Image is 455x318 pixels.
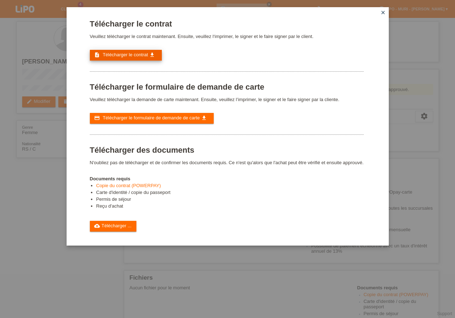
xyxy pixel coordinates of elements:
[90,19,364,28] h1: Télécharger le contrat
[94,223,100,229] i: cloud_upload
[96,190,364,196] li: Carte d'identité / copie du passeport
[149,52,155,58] i: get_app
[90,82,364,91] h1: Télécharger le formulaire de demande de carte
[90,146,364,155] h1: Télécharger des documents
[90,34,364,39] p: Veuillez télécharger le contrat maintenant. Ensuite, veuillez l‘imprimer, le signer et le faire s...
[378,9,388,17] a: close
[96,203,364,210] li: Reçu d'achat
[96,196,364,203] li: Permis de séjour
[96,183,161,188] a: Copie du contrat (POWERPAY)
[380,10,386,15] i: close
[201,115,207,121] i: get_app
[90,160,364,165] p: N'oubliez pas de télécharger et de confirmer les documents requis. Ce n'est qu'alors que l'achat ...
[94,52,100,58] i: description
[90,113,214,124] a: credit_card Télécharger le formulaire de demande de carte get_app
[94,115,100,121] i: credit_card
[90,97,364,102] p: Veuillez télécharger la demande de carte maintenant. Ensuite, veuillez l’imprimer, le signer et l...
[90,50,162,61] a: description Télécharger le contrat get_app
[90,176,364,181] h4: Documents requis
[90,221,137,232] a: cloud_uploadTélécharger ...
[103,52,148,57] span: Télécharger le contrat
[103,115,200,120] span: Télécharger le formulaire de demande de carte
